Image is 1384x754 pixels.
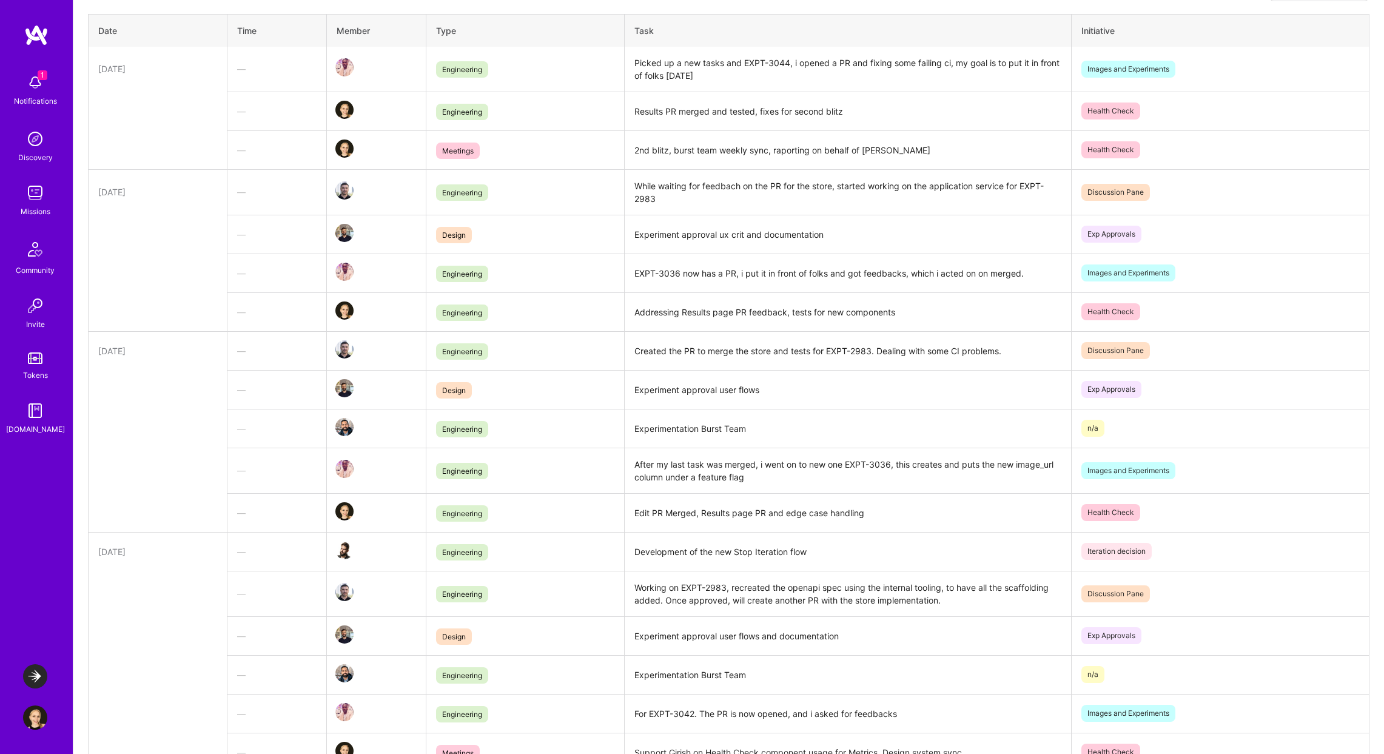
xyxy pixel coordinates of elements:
[436,544,488,560] span: Engineering
[625,215,1072,254] td: Experiment approval ux crit and documentation
[98,186,217,198] div: [DATE]
[337,582,352,602] a: Team Member Avatar
[237,383,317,396] div: —
[335,224,354,242] img: Team Member Avatar
[21,235,50,264] img: Community
[625,130,1072,169] td: 2nd blitz, burst team weekly sync, raporting on behalf of [PERSON_NAME]
[335,58,354,76] img: Team Member Avatar
[1081,141,1140,158] span: Health Check
[1081,103,1140,119] span: Health Check
[1081,627,1141,644] span: Exp Approvals
[335,340,354,358] img: Team Member Avatar
[1081,264,1175,281] span: Images and Experiments
[335,263,354,281] img: Team Member Avatar
[237,345,317,357] div: —
[98,345,217,357] div: [DATE]
[98,545,217,558] div: [DATE]
[237,306,317,318] div: —
[436,628,472,645] span: Design
[625,370,1072,409] td: Experiment approval user flows
[237,186,317,198] div: —
[337,180,352,201] a: Team Member Avatar
[335,664,354,682] img: Team Member Avatar
[335,301,354,320] img: Team Member Avatar
[337,339,352,360] a: Team Member Avatar
[625,331,1072,370] td: Created the PR to merge the store and tests for EXPT-2983. Dealing with some CI problems.
[1081,705,1175,722] span: Images and Experiments
[436,421,488,437] span: Engineering
[337,417,352,437] a: Team Member Avatar
[337,459,352,479] a: Team Member Avatar
[625,616,1072,655] td: Experiment approval user flows and documentation
[1081,585,1150,602] span: Discussion Pane
[23,664,47,688] img: LaunchDarkly: Experimentation Delivery Team
[625,493,1072,532] td: Edit PR Merged, Results page PR and edge case handling
[625,448,1072,493] td: After my last task was merged, i went on to new one EXPT-3036, this creates and puts the new imag...
[436,505,488,522] span: Engineering
[625,254,1072,292] td: EXPT-3036 now has a PR, i put it in front of folks and got feedbacks, which i acted on on merged.
[426,14,624,47] th: Type
[21,205,50,218] div: Missions
[625,694,1072,733] td: For EXPT-3042. The PR is now opened, and i asked for feedbacks
[625,14,1072,47] th: Task
[436,343,488,360] span: Engineering
[1081,303,1140,320] span: Health Check
[436,266,488,282] span: Engineering
[436,104,488,120] span: Engineering
[1071,14,1369,47] th: Initiative
[23,369,48,382] div: Tokens
[227,14,327,47] th: Time
[23,294,47,318] img: Invite
[237,707,317,720] div: —
[335,379,354,397] img: Team Member Avatar
[24,24,49,46] img: logo
[1081,381,1141,398] span: Exp Approvals
[436,586,488,602] span: Engineering
[436,143,480,159] span: Meetings
[625,292,1072,331] td: Addressing Results page PR feedback, tests for new components
[23,127,47,151] img: discovery
[237,228,317,241] div: —
[337,378,352,399] a: Team Member Avatar
[436,382,472,399] span: Design
[1081,226,1141,243] span: Exp Approvals
[1081,61,1175,78] span: Images and Experiments
[436,184,488,201] span: Engineering
[1081,342,1150,359] span: Discussion Pane
[237,545,317,558] div: —
[1081,184,1150,201] span: Discussion Pane
[625,169,1072,215] td: While waiting for feedbach on the PR for the store, started working on the application service fo...
[237,668,317,681] div: —
[335,583,354,601] img: Team Member Avatar
[335,541,354,559] img: Team Member Avatar
[237,587,317,600] div: —
[337,501,352,522] a: Team Member Avatar
[625,92,1072,130] td: Results PR merged and tested, fixes for second blitz
[18,151,53,164] div: Discovery
[335,418,354,436] img: Team Member Avatar
[335,101,354,119] img: Team Member Avatar
[337,702,352,722] a: Team Member Avatar
[23,70,47,95] img: bell
[436,227,472,243] span: Design
[337,624,352,645] a: Team Member Avatar
[436,706,488,722] span: Engineering
[1081,420,1104,437] span: n/a
[23,399,47,423] img: guide book
[335,460,354,478] img: Team Member Avatar
[14,95,57,107] div: Notifications
[436,667,488,684] span: Engineering
[237,507,317,519] div: —
[1081,666,1104,683] span: n/a
[625,571,1072,616] td: Working on EXPT-2983, recreated the openapi spec using the internal tooling, to have all the scaf...
[237,422,317,435] div: —
[436,305,488,321] span: Engineering
[337,300,352,321] a: Team Member Avatar
[335,502,354,520] img: Team Member Avatar
[23,705,47,730] img: User Avatar
[237,464,317,477] div: —
[237,630,317,642] div: —
[237,267,317,280] div: —
[6,423,65,436] div: [DOMAIN_NAME]
[625,655,1072,694] td: Experimentation Burst Team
